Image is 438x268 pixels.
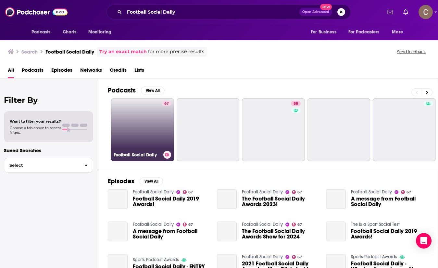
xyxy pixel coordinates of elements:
[183,190,193,194] a: 67
[188,223,193,226] span: 67
[133,257,179,262] a: Sports Podcast Awards
[306,26,344,38] button: open menu
[108,177,163,185] a: EpisodesView All
[45,49,94,55] h3: Football Social Daily
[387,26,411,38] button: open menu
[291,101,301,106] a: 88
[84,26,120,38] button: open menu
[292,190,302,194] a: 67
[188,191,193,194] span: 67
[141,87,164,94] button: View All
[124,7,299,17] input: Search podcasts, credits, & more...
[108,177,134,185] h2: Episodes
[351,228,427,239] a: Football Social Daily 2019 Awards!
[419,5,433,19] span: Logged in as clay.bolton
[348,28,380,37] span: For Podcasters
[351,254,397,260] a: Sports Podcast Awards
[106,5,351,19] div: Search podcasts, credits, & more...
[58,26,81,38] a: Charts
[242,196,318,207] a: The Football Social Daily Awards 2023!
[407,191,411,194] span: 67
[4,147,93,153] p: Saved Searches
[419,5,433,19] button: Show profile menu
[401,6,411,18] a: Show notifications dropdown
[217,189,237,209] a: The Football Social Daily Awards 2023!
[351,222,400,227] a: The is a Sport Social Test
[351,189,392,195] a: Football Social Daily
[133,189,174,195] a: Football Social Daily
[351,196,427,207] a: A message from Football Social Daily
[242,98,305,161] a: 88
[297,223,302,226] span: 67
[395,49,428,55] button: Send feedback
[108,189,128,209] a: Football Social Daily 2019 Awards!
[344,26,389,38] button: open menu
[108,86,164,94] a: PodcastsView All
[162,101,171,106] a: 67
[242,189,283,195] a: Football Social Daily
[4,158,93,173] button: Select
[63,28,77,37] span: Charts
[326,189,346,209] a: A message from Football Social Daily
[27,26,59,38] button: open menu
[5,6,68,18] img: Podchaser - Follow, Share and Rate Podcasts
[99,48,147,55] a: Try an exact match
[111,98,174,161] a: 67Football Social Daily
[51,65,72,78] a: Episodes
[108,222,128,241] a: A message from Football Social Daily
[80,65,102,78] a: Networks
[292,255,302,259] a: 67
[302,10,329,14] span: Open Advanced
[10,119,61,124] span: Want to filter your results?
[401,190,411,194] a: 67
[133,196,209,207] a: Football Social Daily 2019 Awards!
[242,222,283,227] a: Football Social Daily
[242,228,318,239] a: The Football Social Daily Awards Show for 2024
[22,65,44,78] a: Podcasts
[384,6,395,18] a: Show notifications dropdown
[183,223,193,226] a: 67
[419,5,433,19] img: User Profile
[8,65,14,78] a: All
[140,177,163,185] button: View All
[299,8,332,16] button: Open AdvancedNew
[164,101,169,107] span: 67
[4,95,93,105] h2: Filter By
[242,254,283,260] a: Football Social Daily
[217,222,237,241] a: The Football Social Daily Awards Show for 2024
[31,28,51,37] span: Podcasts
[10,126,61,135] span: Choose a tab above to access filters.
[311,28,336,37] span: For Business
[88,28,111,37] span: Monitoring
[392,28,403,37] span: More
[297,191,302,194] span: 67
[292,223,302,226] a: 67
[320,4,332,10] span: New
[108,86,136,94] h2: Podcasts
[133,222,174,227] a: Football Social Daily
[114,152,161,158] h3: Football Social Daily
[326,222,346,241] a: Football Social Daily 2019 Awards!
[294,101,298,107] span: 88
[21,49,38,55] h3: Search
[4,163,79,167] span: Select
[134,65,144,78] a: Lists
[133,228,209,239] a: A message from Football Social Daily
[110,65,127,78] a: Credits
[148,48,204,55] span: for more precise results
[416,233,432,249] div: Open Intercom Messenger
[297,256,302,259] span: 67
